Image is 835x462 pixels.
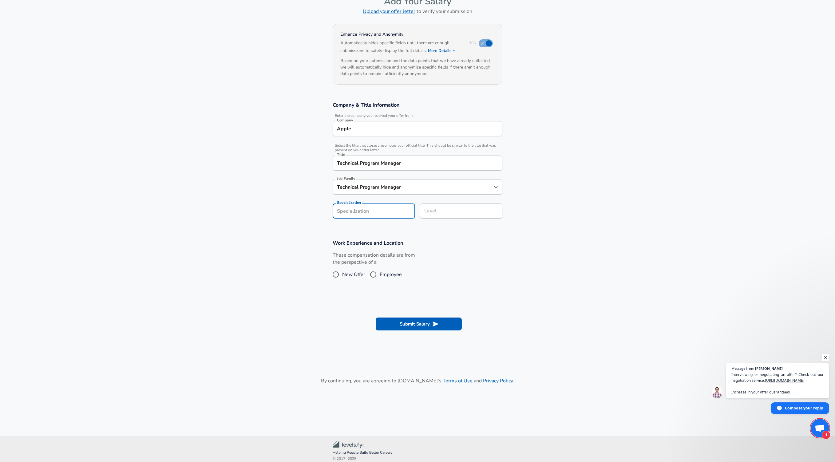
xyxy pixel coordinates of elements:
[333,450,502,456] span: Helping People Build Better Careers
[363,8,415,15] a: Upload your offer letter
[731,367,754,370] span: Message from
[380,271,402,278] span: Employee
[340,57,495,77] h6: Based on your submission and the data points that we have already collected, we will automaticall...
[492,183,500,192] button: Open
[337,177,355,180] label: Job Family
[469,41,476,45] span: Yes
[423,206,500,216] input: L3
[483,377,513,384] a: Privacy Policy
[376,318,462,330] button: Submit Salary
[333,7,502,16] h6: to verify your submission
[342,271,365,278] span: New Offer
[335,182,490,192] input: Software Engineer
[335,158,500,168] input: Software Engineer
[337,118,353,122] label: Company
[755,367,783,370] span: [PERSON_NAME]
[337,201,361,204] label: Specialization
[333,441,363,448] img: Levels.fyi Community
[333,101,502,109] h3: Company & Title Information
[811,419,829,437] div: Open chat
[785,403,823,413] span: Compose your reply
[333,252,415,266] label: These compensation details are from the perspective of a:
[340,31,462,38] h4: Enhance Privacy and Anonymity
[335,124,500,133] input: Google
[333,456,502,462] span: © 2017 - 2025
[428,46,456,55] button: More Details
[731,372,824,395] span: Interviewing or negotiating an offer? Check out our negotiation service: Increase in your offer g...
[822,431,830,439] span: 1
[333,143,502,152] span: Select the title that closest resembles your official title. This should be similar to the title ...
[443,377,473,384] a: Terms of Use
[337,153,345,156] label: Title
[340,40,462,55] h6: Automatically hides specific fields until there are enough submissions to safely display the full...
[333,239,502,247] h3: Work Experience and Location
[333,203,415,219] input: Specialization
[333,113,502,118] span: Enter the company you received your offer from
